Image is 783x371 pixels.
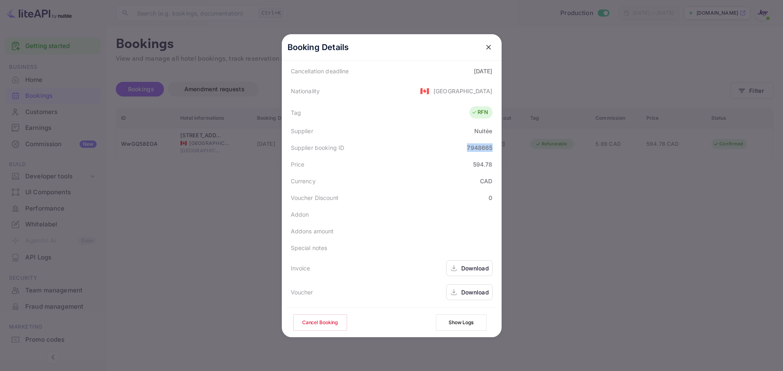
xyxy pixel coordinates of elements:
[291,193,338,202] div: Voucher Discount
[489,193,492,202] div: 0
[481,40,496,55] button: close
[291,227,334,235] div: Addons amount
[293,314,347,331] button: Cancel Booking
[461,288,489,296] div: Download
[480,177,492,185] div: CAD
[467,143,492,152] div: 7948665
[474,127,493,135] div: Nuitée
[291,244,327,252] div: Special notes
[291,108,301,117] div: Tag
[434,87,493,95] div: [GEOGRAPHIC_DATA]
[473,160,493,169] div: 594.78
[291,177,316,185] div: Currency
[291,264,310,272] div: Invoice
[291,143,345,152] div: Supplier booking ID
[420,83,429,98] span: United States
[474,67,493,75] div: [DATE]
[291,87,320,95] div: Nationality
[291,67,349,75] div: Cancellation deadline
[436,314,487,331] button: Show Logs
[471,108,488,116] div: RFN
[461,264,489,272] div: Download
[288,41,349,53] p: Booking Details
[291,210,309,219] div: Addon
[291,127,313,135] div: Supplier
[291,288,313,296] div: Voucher
[291,160,305,169] div: Price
